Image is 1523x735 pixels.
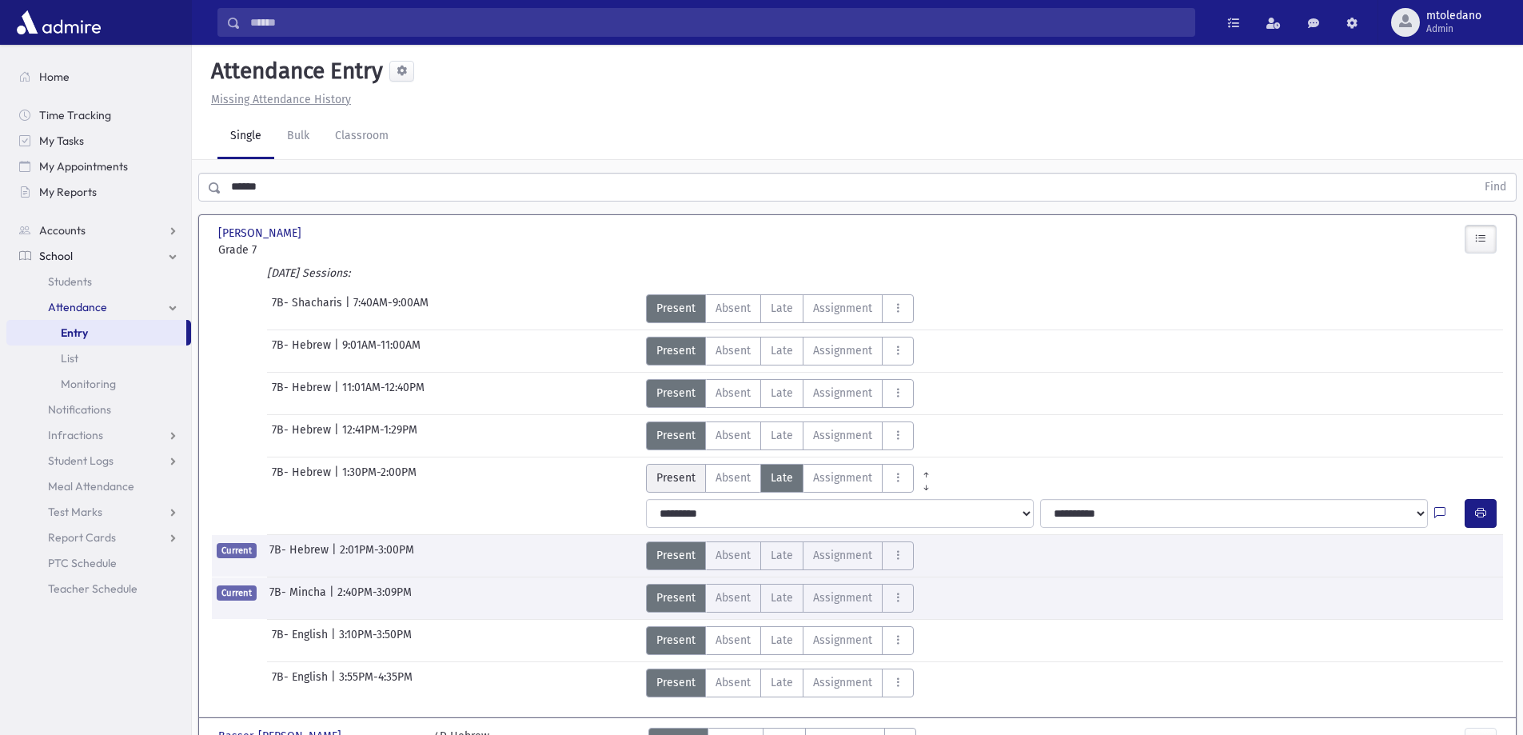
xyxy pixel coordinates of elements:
[1426,22,1481,35] span: Admin
[813,427,872,444] span: Assignment
[217,585,257,601] span: Current
[39,159,128,174] span: My Appointments
[6,576,191,601] a: Teacher Schedule
[272,337,334,366] span: 7B- Hebrew
[332,541,340,570] span: |
[48,556,117,570] span: PTC Schedule
[771,427,793,444] span: Late
[48,402,111,417] span: Notifications
[342,421,417,450] span: 12:41PM-1:29PM
[39,108,111,122] span: Time Tracking
[48,479,134,493] span: Meal Attendance
[813,674,872,691] span: Assignment
[6,64,191,90] a: Home
[6,218,191,243] a: Accounts
[211,93,351,106] u: Missing Attendance History
[342,379,425,408] span: 11:01AM-12:40PM
[217,114,274,159] a: Single
[716,342,751,359] span: Absent
[48,428,103,442] span: Infractions
[6,243,191,269] a: School
[646,337,914,366] div: AttTypes
[39,185,97,199] span: My Reports
[205,58,383,85] h5: Attendance Entry
[771,300,793,317] span: Late
[329,584,337,613] span: |
[331,626,339,655] span: |
[6,346,191,371] a: List
[334,337,342,366] span: |
[340,541,414,570] span: 2:01PM-3:00PM
[716,427,751,444] span: Absent
[269,541,332,570] span: 7B- Hebrew
[272,626,331,655] span: 7B- English
[218,242,418,258] span: Grade 7
[656,632,696,649] span: Present
[334,379,342,408] span: |
[322,114,401,159] a: Classroom
[345,294,353,323] span: |
[13,6,105,38] img: AdmirePro
[342,337,421,366] span: 9:01AM-11:00AM
[716,547,751,564] span: Absent
[6,550,191,576] a: PTC Schedule
[205,93,351,106] a: Missing Attendance History
[331,669,339,697] span: |
[6,473,191,499] a: Meal Attendance
[813,589,872,606] span: Assignment
[656,300,696,317] span: Present
[716,674,751,691] span: Absent
[656,469,696,486] span: Present
[813,385,872,401] span: Assignment
[61,351,78,366] span: List
[272,421,334,450] span: 7B- Hebrew
[48,274,92,289] span: Students
[334,421,342,450] span: |
[218,225,305,242] span: [PERSON_NAME]
[6,525,191,550] a: Report Cards
[48,581,138,596] span: Teacher Schedule
[342,464,417,493] span: 1:30PM-2:00PM
[646,584,914,613] div: AttTypes
[272,464,334,493] span: 7B- Hebrew
[656,589,696,606] span: Present
[656,385,696,401] span: Present
[48,505,102,519] span: Test Marks
[646,379,914,408] div: AttTypes
[813,469,872,486] span: Assignment
[646,421,914,450] div: AttTypes
[771,385,793,401] span: Late
[337,584,412,613] span: 2:40PM-3:09PM
[6,320,186,346] a: Entry
[716,385,751,401] span: Absent
[656,342,696,359] span: Present
[6,371,191,397] a: Monitoring
[656,674,696,691] span: Present
[813,632,872,649] span: Assignment
[48,530,116,545] span: Report Cards
[813,342,872,359] span: Assignment
[6,422,191,448] a: Infractions
[61,326,88,340] span: Entry
[274,114,322,159] a: Bulk
[272,379,334,408] span: 7B- Hebrew
[6,294,191,320] a: Attendance
[6,397,191,422] a: Notifications
[6,128,191,154] a: My Tasks
[267,266,350,280] i: [DATE] Sessions:
[646,626,914,655] div: AttTypes
[339,669,413,697] span: 3:55PM-4:35PM
[39,223,86,238] span: Accounts
[353,294,429,323] span: 7:40AM-9:00AM
[716,589,751,606] span: Absent
[39,134,84,148] span: My Tasks
[813,300,872,317] span: Assignment
[1426,10,1481,22] span: mtoledano
[339,626,412,655] span: 3:10PM-3:50PM
[241,8,1194,37] input: Search
[646,294,914,323] div: AttTypes
[716,300,751,317] span: Absent
[813,547,872,564] span: Assignment
[646,541,914,570] div: AttTypes
[771,547,793,564] span: Late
